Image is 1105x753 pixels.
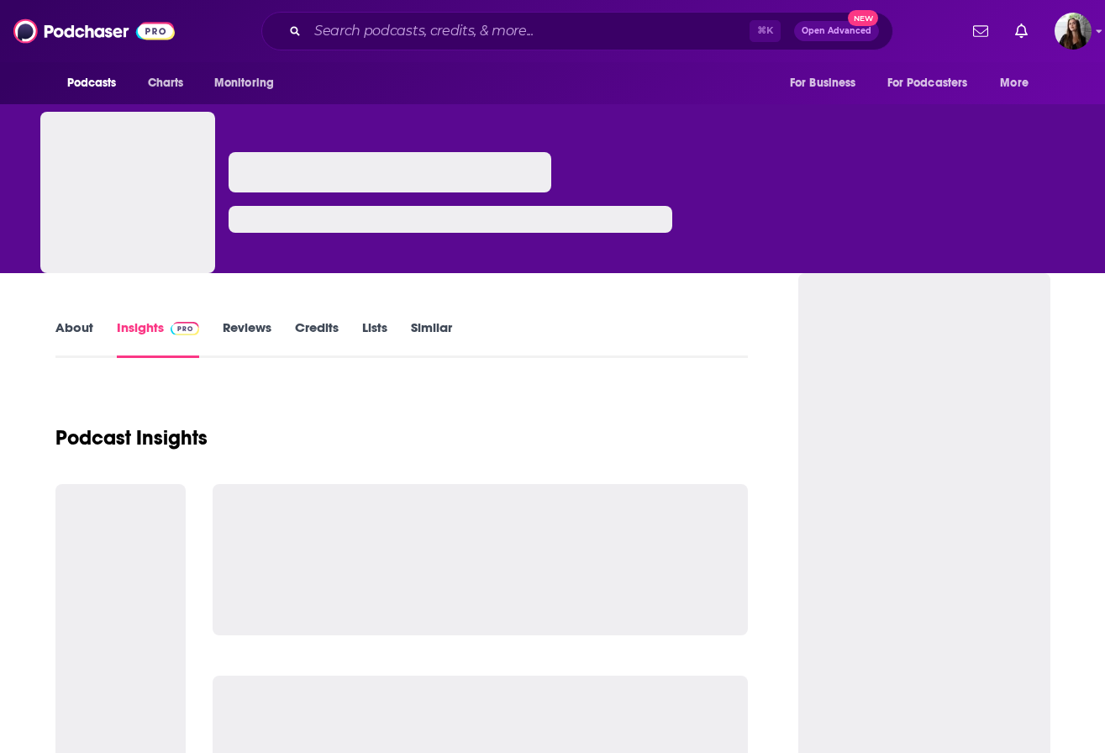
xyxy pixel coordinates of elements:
[802,27,871,35] span: Open Advanced
[790,71,856,95] span: For Business
[13,15,175,47] img: Podchaser - Follow, Share and Rate Podcasts
[67,71,117,95] span: Podcasts
[362,319,387,358] a: Lists
[214,71,274,95] span: Monitoring
[55,319,93,358] a: About
[171,322,200,335] img: Podchaser Pro
[988,67,1050,99] button: open menu
[794,21,879,41] button: Open AdvancedNew
[848,10,878,26] span: New
[117,319,200,358] a: InsightsPodchaser Pro
[1055,13,1092,50] button: Show profile menu
[203,67,296,99] button: open menu
[750,20,781,42] span: ⌘ K
[778,67,877,99] button: open menu
[1008,17,1034,45] a: Show notifications dropdown
[966,17,995,45] a: Show notifications dropdown
[1055,13,1092,50] span: Logged in as bnmartinn
[55,425,208,450] h1: Podcast Insights
[261,12,893,50] div: Search podcasts, credits, & more...
[876,67,992,99] button: open menu
[148,71,184,95] span: Charts
[1055,13,1092,50] img: User Profile
[295,319,339,358] a: Credits
[887,71,968,95] span: For Podcasters
[308,18,750,45] input: Search podcasts, credits, & more...
[55,67,139,99] button: open menu
[137,67,194,99] a: Charts
[1000,71,1029,95] span: More
[411,319,452,358] a: Similar
[223,319,271,358] a: Reviews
